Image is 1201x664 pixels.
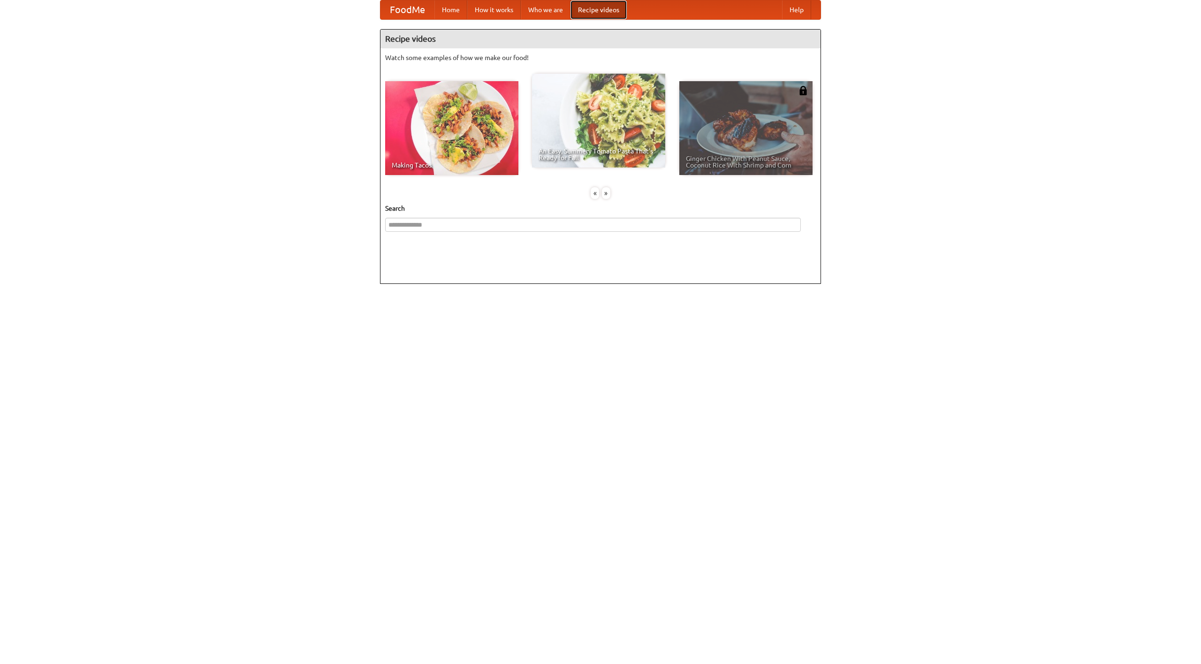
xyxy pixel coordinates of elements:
a: Making Tacos [385,81,518,175]
h4: Recipe videos [380,30,821,48]
a: Home [434,0,467,19]
a: An Easy, Summery Tomato Pasta That's Ready for Fall [532,74,665,168]
div: « [591,187,599,199]
a: How it works [467,0,521,19]
h5: Search [385,204,816,213]
a: Who we are [521,0,570,19]
span: Making Tacos [392,162,512,168]
a: FoodMe [380,0,434,19]
a: Help [782,0,811,19]
img: 483408.png [798,86,808,95]
span: An Easy, Summery Tomato Pasta That's Ready for Fall [539,148,659,161]
p: Watch some examples of how we make our food! [385,53,816,62]
div: » [602,187,610,199]
a: Recipe videos [570,0,627,19]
